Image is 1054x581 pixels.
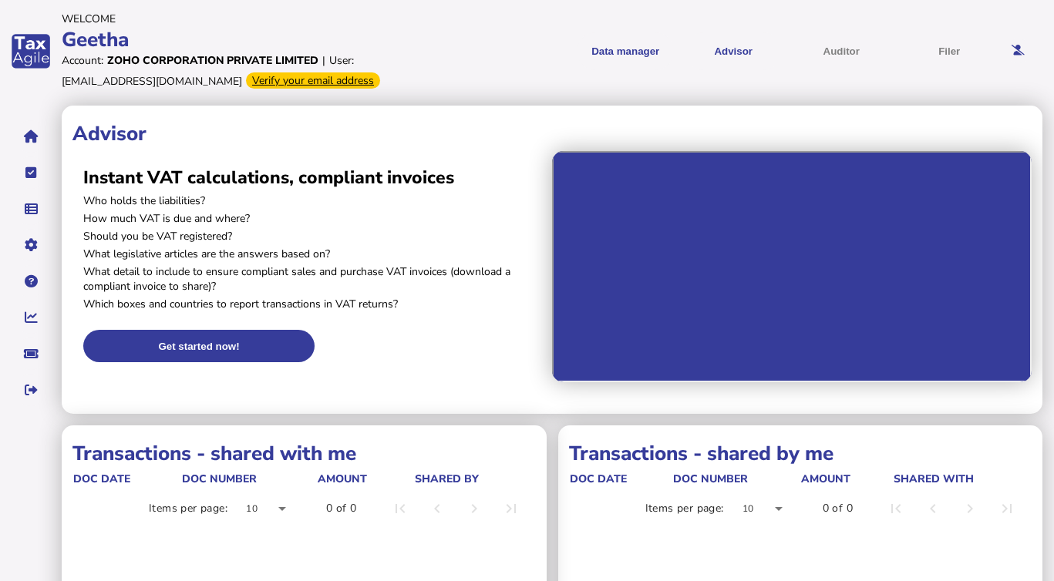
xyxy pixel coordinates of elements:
[73,472,130,486] div: doc date
[329,53,354,68] div: User:
[318,472,413,486] div: Amount
[83,330,315,362] button: Get started now!
[801,472,850,486] div: Amount
[25,209,38,210] i: Data manager
[15,265,47,297] button: Help pages
[15,193,47,225] button: Data manager
[73,472,180,486] div: doc date
[62,53,103,68] div: Account:
[15,374,47,406] button: Sign out
[901,32,998,70] button: Filer
[552,151,1032,382] iframe: Advisor intro
[62,74,242,89] div: [EMAIL_ADDRESS][DOMAIN_NAME]
[83,193,541,208] p: Who holds the liabilities?
[673,472,748,486] div: doc number
[801,472,892,486] div: Amount
[685,32,782,70] button: Shows a dropdown of VAT Advisor options
[793,32,890,70] button: Auditor
[62,12,526,26] div: Welcome
[322,53,325,68] div: |
[823,501,853,516] div: 0 of 0
[415,472,479,486] div: shared by
[15,301,47,334] button: Insights
[182,472,257,486] div: doc number
[83,264,541,294] p: What detail to include to ensure compliant sales and purchase VAT invoices (download a compliant ...
[15,120,47,153] button: Home
[72,120,1032,147] h1: Advisor
[83,166,541,190] h2: Instant VAT calculations, compliant invoices
[415,472,533,486] div: shared by
[894,472,974,486] div: shared with
[15,338,47,370] button: Raise a support ticket
[318,472,367,486] div: Amount
[1012,45,1025,55] i: Email needs to be verified
[577,32,674,70] button: Shows a dropdown of Data manager options
[570,472,627,486] div: doc date
[15,156,47,189] button: Tasks
[569,440,1032,467] h1: Transactions - shared by me
[72,440,536,467] h1: Transactions - shared with me
[246,72,380,89] div: Verify your email address
[182,472,316,486] div: doc number
[107,53,318,68] div: Zoho Corporation Private limited
[15,229,47,261] button: Manage settings
[83,211,541,226] p: How much VAT is due and where?
[673,472,800,486] div: doc number
[83,229,541,243] p: Should you be VAT registered?
[645,501,724,516] div: Items per page:
[894,472,1029,486] div: shared with
[570,472,672,486] div: doc date
[326,501,356,516] div: 0 of 0
[62,26,526,53] div: Geetha
[83,247,541,261] p: What legislative articles are the answers based on?
[534,32,998,70] menu: navigate products
[149,501,227,516] div: Items per page:
[83,297,541,311] p: Which boxes and countries to report transactions in VAT returns?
